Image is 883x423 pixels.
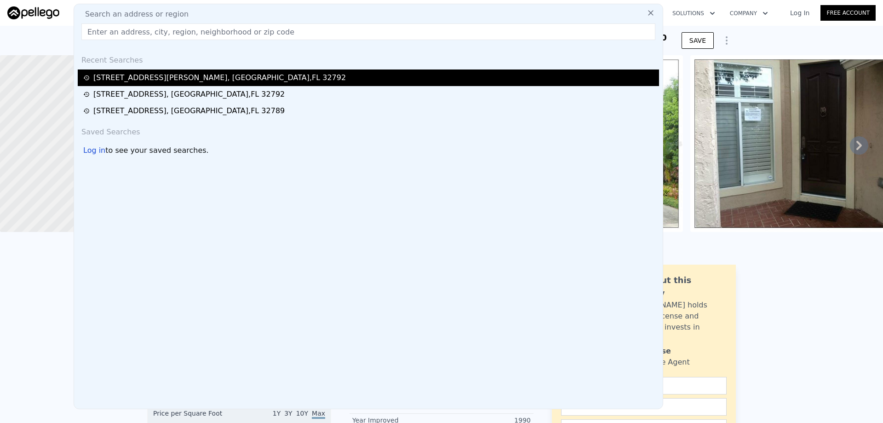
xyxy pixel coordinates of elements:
span: 10Y [296,410,308,417]
a: Log In [779,8,820,17]
button: SAVE [682,32,714,49]
a: [STREET_ADDRESS], [GEOGRAPHIC_DATA],FL 32792 [83,89,656,100]
button: Company [722,5,775,22]
div: [STREET_ADDRESS][PERSON_NAME] , [GEOGRAPHIC_DATA] , FL 32792 [93,72,346,83]
div: Log in [83,145,105,156]
div: Saved Searches [78,119,659,141]
div: Recent Searches [78,47,659,70]
div: [STREET_ADDRESS] , [GEOGRAPHIC_DATA] , FL 32792 [93,89,285,100]
a: [STREET_ADDRESS][PERSON_NAME], [GEOGRAPHIC_DATA],FL 32792 [83,72,656,83]
span: to see your saved searches. [105,145,208,156]
input: Enter an address, city, region, neighborhood or zip code [81,23,655,40]
span: Search an address or region [78,9,189,20]
span: 1Y [273,410,281,417]
span: 3Y [284,410,292,417]
button: Show Options [717,31,736,50]
button: Solutions [665,5,722,22]
span: Max [312,410,325,419]
img: Pellego [7,6,59,19]
a: Free Account [820,5,876,21]
div: [PERSON_NAME] holds a broker license and personally invests in this area [624,300,727,344]
div: Violet Rose [624,346,671,357]
div: Ask about this property [624,274,727,300]
a: [STREET_ADDRESS], [GEOGRAPHIC_DATA],FL 32789 [83,105,656,116]
div: [STREET_ADDRESS] , [GEOGRAPHIC_DATA] , FL 32789 [93,105,285,116]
